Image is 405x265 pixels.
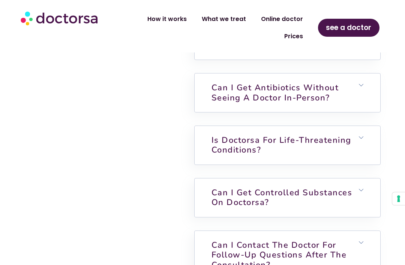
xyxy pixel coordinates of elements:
a: How it works [140,10,194,28]
h6: Can I get antibiotics without seeing a doctor in-person? [195,73,380,112]
a: Online doctor [253,10,310,28]
a: see a doctor [318,19,379,37]
a: Can I get controlled substances on Doctorsa? [211,187,352,208]
a: Can I get antibiotics without seeing a doctor in-person? [211,82,339,103]
nav: Menu [111,10,310,45]
a: What we treat [194,10,253,28]
span: see a doctor [326,22,371,34]
a: Prices [277,28,310,45]
h6: Is Doctorsa for Life-Threatening Conditions? [195,126,380,165]
a: Is Doctorsa for Life-Threatening Conditions? [211,135,351,156]
h6: Can I get controlled substances on Doctorsa? [195,178,380,217]
button: Your consent preferences for tracking technologies [392,192,405,205]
